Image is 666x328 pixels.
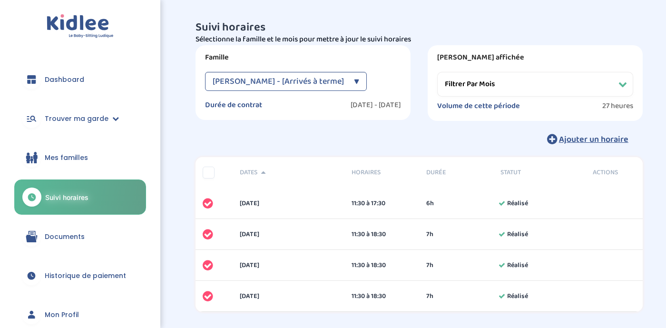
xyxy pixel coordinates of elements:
img: logo.svg [47,14,114,39]
span: Trouver ma garde [45,114,108,124]
span: Documents [45,232,85,242]
label: Volume de cette période [437,101,520,111]
div: Durée [419,168,494,178]
p: Sélectionne la famille et le mois pour mettre à jour le suivi horaires [196,34,643,45]
div: ▼ [354,72,359,91]
a: Mes familles [14,140,146,175]
span: 7h [426,260,433,270]
div: 11:30 à 18:30 [352,229,412,239]
a: Documents [14,219,146,254]
div: Dates [233,168,344,178]
div: 11:30 à 17:30 [352,199,412,209]
span: 7h [426,291,433,301]
div: 11:30 à 18:30 [352,260,412,270]
div: 11:30 à 18:30 [352,291,412,301]
div: Actions [568,168,643,178]
div: [DATE] [233,260,344,270]
span: Mes familles [45,153,88,163]
label: [DATE] - [DATE] [351,100,401,110]
label: Famille [205,53,401,62]
h3: Suivi horaires [196,21,643,34]
label: Durée de contrat [205,100,262,110]
span: Réalisé [507,229,528,239]
span: 27 heures [602,101,633,111]
div: [DATE] [233,199,344,209]
a: Suivi horaires [14,179,146,215]
span: Mon Profil [45,310,79,320]
span: 7h [426,229,433,239]
div: Statut [493,168,568,178]
a: Trouver ma garde [14,101,146,136]
button: Ajouter un horaire [533,129,643,149]
span: Réalisé [507,199,528,209]
span: Ajouter un horaire [559,133,628,146]
a: Historique de paiement [14,258,146,293]
span: Horaires [352,168,412,178]
span: Dashboard [45,75,84,85]
a: Dashboard [14,62,146,97]
span: Historique de paiement [45,271,126,281]
span: [PERSON_NAME] - [Arrivés à terme] [213,72,344,91]
span: Réalisé [507,291,528,301]
div: [DATE] [233,291,344,301]
span: 6h [426,199,434,209]
label: [PERSON_NAME] affichée [437,53,633,62]
span: Réalisé [507,260,528,270]
div: [DATE] [233,229,344,239]
span: Suivi horaires [45,192,88,202]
